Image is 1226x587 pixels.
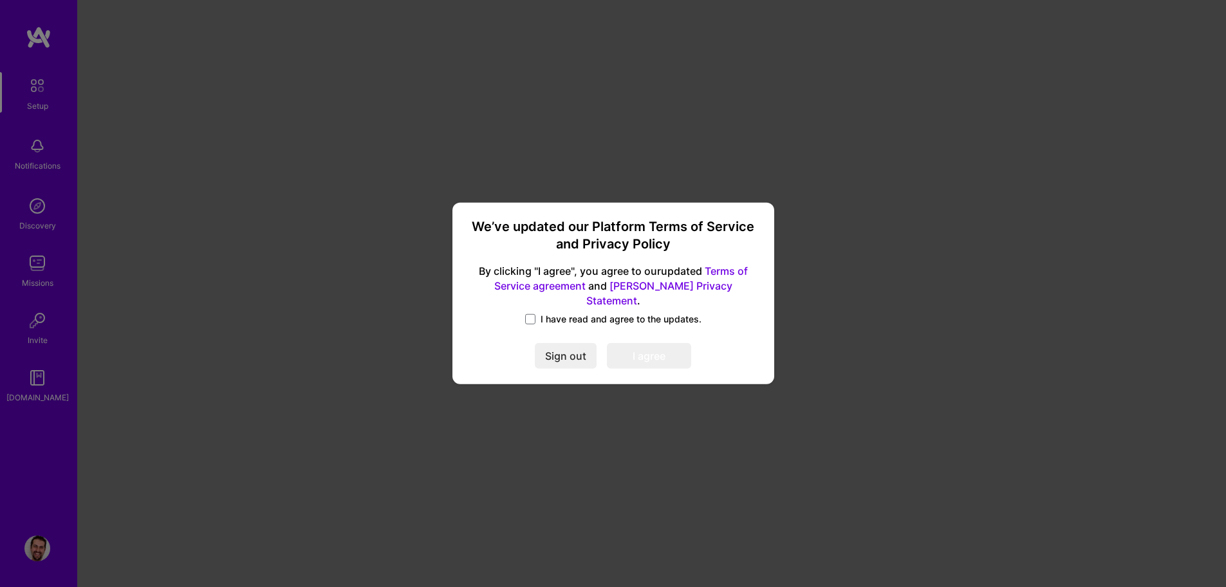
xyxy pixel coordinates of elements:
span: I have read and agree to the updates. [541,313,701,326]
button: Sign out [535,343,597,369]
span: By clicking "I agree", you agree to our updated and . [468,264,759,308]
button: I agree [607,343,691,369]
h3: We’ve updated our Platform Terms of Service and Privacy Policy [468,218,759,254]
a: [PERSON_NAME] Privacy Statement [586,279,732,306]
a: Terms of Service agreement [494,265,748,292]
